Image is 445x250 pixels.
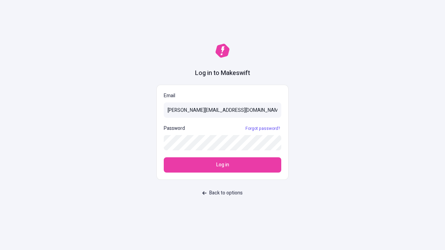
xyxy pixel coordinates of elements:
[216,161,229,169] span: Log in
[209,189,243,197] span: Back to options
[198,187,247,199] button: Back to options
[164,125,185,132] p: Password
[164,92,281,100] p: Email
[164,102,281,118] input: Email
[195,69,250,78] h1: Log in to Makeswift
[244,126,281,131] a: Forgot password?
[164,157,281,173] button: Log in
